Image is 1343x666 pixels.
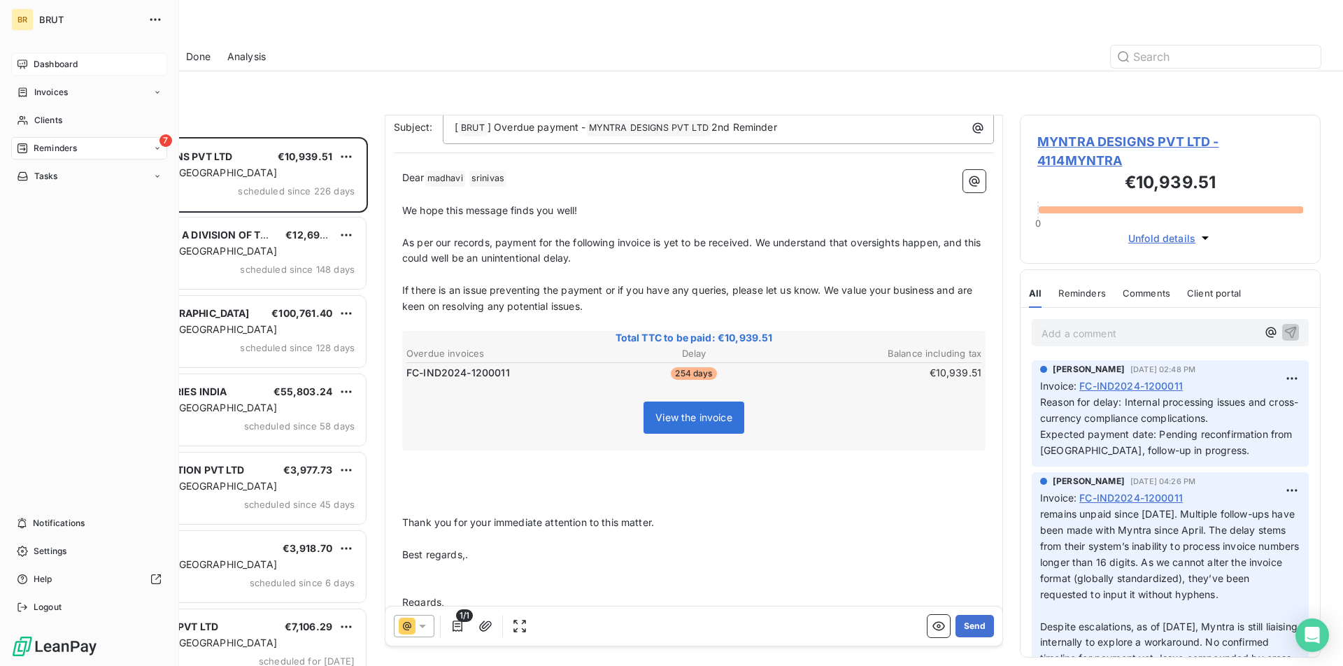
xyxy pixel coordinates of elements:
[402,516,654,528] span: Thank you for your immediate attention to this matter.
[1040,490,1076,505] span: Invoice :
[711,121,777,133] span: 2nd Reminder
[11,635,98,658] img: Logo LeanPay
[33,517,85,530] span: Notifications
[34,573,52,586] span: Help
[459,120,487,136] span: BRUT
[285,621,332,632] span: €7,106.29
[1040,378,1076,393] span: Invoice :
[283,464,332,476] span: €3,977.73
[655,411,732,423] span: View the invoice
[244,499,355,510] span: scheduled since 45 days
[34,170,58,183] span: Tasks
[1079,378,1183,393] span: FC-IND2024-1200011
[1187,288,1241,299] span: Client portal
[238,185,355,197] span: scheduled since 226 days
[34,142,77,155] span: Reminders
[283,542,332,554] span: €3,918.70
[1295,618,1329,652] div: Open Intercom Messenger
[394,121,432,133] span: Subject:
[34,601,62,614] span: Logout
[402,236,984,264] span: As per our records, payment for the following invoice is yet to be received. We understand that o...
[1053,475,1125,488] span: [PERSON_NAME]
[1035,218,1041,229] span: 0
[671,367,716,380] span: 254 days
[587,120,711,136] span: MYNTRA DESIGNS PVT LTD
[1111,45,1321,68] input: Search
[1037,170,1303,198] h3: €10,939.51
[240,264,355,275] span: scheduled since 148 days
[99,229,294,241] span: PLATFORM GSK, A DIVISION OF TLGINDI
[100,402,277,413] span: Plan de relance [GEOGRAPHIC_DATA]
[1130,365,1195,374] span: [DATE] 02:48 PM
[1079,490,1183,505] span: FC-IND2024-1200011
[598,346,789,361] th: Delay
[1053,363,1125,376] span: [PERSON_NAME]
[100,558,277,570] span: Plan de relance [GEOGRAPHIC_DATA]
[469,171,506,187] span: srinivas
[1124,230,1216,246] button: Unfold details
[100,166,277,178] span: Plan de relance [GEOGRAPHIC_DATA]
[1130,477,1195,486] span: [DATE] 04:26 PM
[1037,132,1303,170] span: MYNTRA DESIGNS PVT LTD - 4114MYNTRA
[1040,396,1298,424] span: Reason for delay: Internal processing issues and cross-currency compliance complications.
[455,121,458,133] span: [
[186,50,211,64] span: Done
[791,346,982,361] th: Balance including tax
[100,245,277,257] span: Plan de relance [GEOGRAPHIC_DATA]
[1029,288,1042,299] span: All
[1040,428,1295,456] span: Expected payment date: Pending reconfirmation from [GEOGRAPHIC_DATA], follow-up in progress.
[955,615,994,637] button: Send
[39,14,140,25] span: BRUT
[34,58,78,71] span: Dashboard
[11,568,167,590] a: Help
[100,323,277,335] span: Plan de relance [GEOGRAPHIC_DATA]
[100,480,277,492] span: Plan de relance [GEOGRAPHIC_DATA]
[285,229,338,241] span: €12,691.10
[1123,288,1170,299] span: Comments
[404,331,983,345] span: Total TTC to be paid: €10,939.51
[100,637,277,649] span: Plan de relance [GEOGRAPHIC_DATA]
[273,385,333,397] span: €55,803.24
[425,171,465,187] span: madhavi
[67,137,368,666] div: grid
[791,365,982,381] td: €10,939.51
[271,307,332,319] span: €100,761.40
[402,596,444,608] span: Regards,
[406,346,597,361] th: Overdue invoices
[402,171,425,183] span: Dear
[34,86,68,99] span: Invoices
[240,342,355,353] span: scheduled since 128 days
[34,114,62,127] span: Clients
[11,8,34,31] div: BR
[1058,288,1105,299] span: Reminders
[402,548,468,560] span: Best regards,.
[227,50,266,64] span: Analysis
[250,577,355,588] span: scheduled since 6 days
[278,150,333,162] span: €10,939.51
[1128,231,1195,246] span: Unfold details
[159,134,172,147] span: 7
[1040,508,1302,600] span: remains unpaid since [DATE]. Multiple follow-ups have been made with Myntra since April. The dela...
[402,284,975,312] span: If there is an issue preventing the payment or if you have any queries, please let us know. We va...
[402,204,577,216] span: We hope this message finds you well!
[244,420,355,432] span: scheduled since 58 days
[34,545,66,558] span: Settings
[406,366,510,380] span: FC-IND2024-1200011
[456,609,473,622] span: 1/1
[488,121,586,133] span: ] Overdue payment -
